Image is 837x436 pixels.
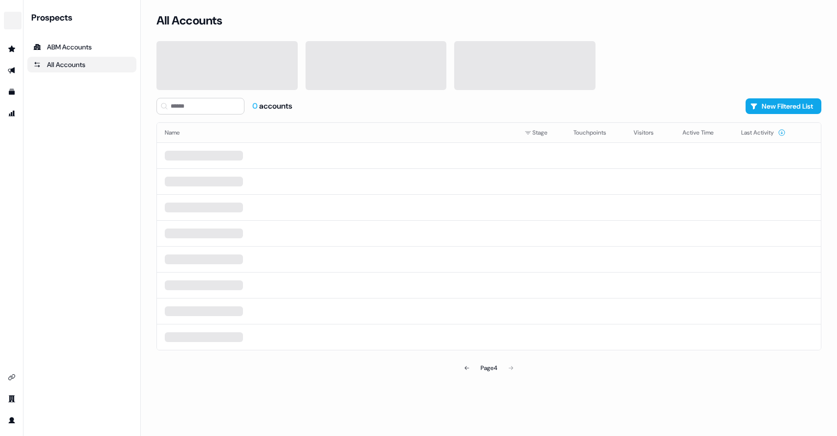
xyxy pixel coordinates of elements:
div: Stage [525,128,558,138]
a: Go to profile [4,413,20,428]
div: ABM Accounts [33,42,131,52]
a: Go to prospects [4,41,20,57]
button: Visitors [634,124,665,141]
a: Go to attribution [4,106,20,121]
button: Active Time [683,124,726,141]
a: All accounts [27,57,136,72]
a: Go to integrations [4,369,20,385]
span: 0 [252,101,259,111]
a: Go to templates [4,84,20,100]
a: Go to team [4,391,20,407]
div: Page 4 [481,363,497,373]
button: New Filtered List [746,98,821,114]
th: Name [157,123,517,142]
a: Go to outbound experience [4,63,20,78]
h3: All Accounts [156,13,222,28]
button: Last Activity [741,124,786,141]
div: Prospects [31,12,136,23]
a: ABM Accounts [27,39,136,55]
div: accounts [252,101,292,112]
button: Touchpoints [573,124,618,141]
div: All Accounts [33,60,131,69]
